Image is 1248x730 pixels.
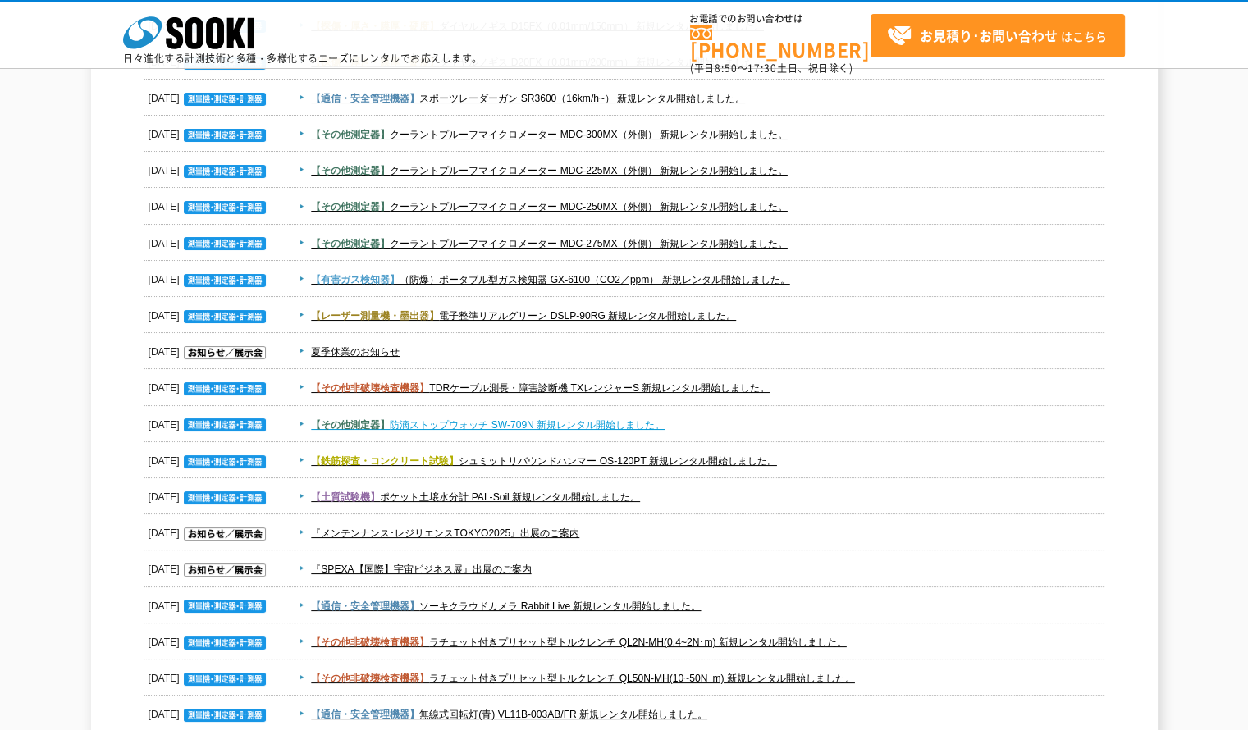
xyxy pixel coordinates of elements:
[311,382,770,394] a: 【その他非破壊検査機器】TDRケーブル測長・障害診断機 TXレンジャーS 新規レンタル開始しました。
[149,624,270,652] dt: [DATE]
[311,165,390,176] span: 【その他測定器】
[184,527,266,541] img: お知らせ
[311,600,701,612] a: 【通信・安全管理機器】ソーキクラウドカメラ Rabbit Live 新規レンタル開始しました。
[184,563,266,577] img: お知らせ
[311,129,390,140] span: 【その他測定器】
[871,14,1125,57] a: お見積り･お問い合わせはこちら
[184,310,266,323] img: 測量機・測定器・計測器
[184,93,266,106] img: 測量機・測定器・計測器
[311,93,419,104] span: 【通信・安全管理機器】
[184,491,266,504] img: 測量機・測定器・計測器
[311,600,419,612] span: 【通信・安全管理機器】
[311,455,459,467] span: 【鉄筋探査・コンクリート試験】
[311,419,665,431] a: 【その他測定器】防滴ストップウォッチ SW-709N 新規レンタル開始しました。
[920,25,1058,45] strong: お見積り･お問い合わせ
[184,237,266,250] img: 測量機・測定器・計測器
[149,551,270,579] dt: [DATE]
[311,201,788,212] a: 【その他測定器】クーラントプルーフマイクロメーター MDC-250MX（外側） 新規レンタル開始しました。
[311,419,390,431] span: 【その他測定器】
[311,310,736,322] a: 【レーザー測量機・墨出器】電子整準リアルグリーン DSLP-90RG 新規レンタル開始しました。
[123,53,482,63] p: 日々進化する計測技術と多種・多様化するニーズにレンタルでお応えします。
[184,129,266,142] img: 測量機・測定器・計測器
[149,226,270,253] dt: [DATE]
[311,382,429,394] span: 【その他非破壊検査機器】
[311,709,419,720] span: 【通信・安全管理機器】
[311,491,380,503] span: 【土質試験機】
[149,588,270,616] dt: [DATE]
[311,310,439,322] span: 【レーザー測量機・墨出器】
[149,696,270,724] dt: [DATE]
[149,298,270,326] dt: [DATE]
[311,238,390,249] span: 【その他測定器】
[149,80,270,108] dt: [DATE]
[311,274,400,285] span: 【有害ガス検知器】
[311,201,390,212] span: 【その他測定器】
[184,201,266,214] img: 測量機・測定器・計測器
[149,262,270,290] dt: [DATE]
[311,563,531,575] a: 『SPEXA【国際】宇宙ビジネス展』出展のご案内
[690,61,853,75] span: (平日 ～ 土日、祝日除く)
[311,527,579,539] a: 『メンテンナンス･レジリエンスTOKYO2025』出展のご案内
[149,189,270,217] dt: [DATE]
[311,455,777,467] a: 【鉄筋探査・コンクリート試験】シュミットリバウンドハンマー OS-120PT 新規レンタル開始しました。
[184,673,266,686] img: 測量機・測定器・計測器
[715,61,738,75] span: 8:50
[149,334,270,362] dt: [DATE]
[311,673,855,684] a: 【その他非破壊検査機器】ラチェット付きプリセット型トルクレンチ QL50N-MH(10~50N･m) 新規レンタル開始しました。
[184,382,266,395] img: 測量機・測定器・計測器
[311,709,707,720] a: 【通信・安全管理機器】無線式回転灯(青) VL11B-003AB/FR 新規レンタル開始しました。
[184,636,266,650] img: 測量機・測定器・計測器
[149,515,270,543] dt: [DATE]
[747,61,777,75] span: 17:30
[149,407,270,435] dt: [DATE]
[149,153,270,180] dt: [DATE]
[311,274,789,285] a: 【有害ガス検知器】（防爆）ポータブル型ガス検知器 GX-6100（CO2／ppm） 新規レンタル開始しました。
[311,673,429,684] span: 【その他非破壊検査機器】
[149,443,270,471] dt: [DATE]
[311,129,788,140] a: 【その他測定器】クーラントプルーフマイクロメーター MDC-300MX（外側） 新規レンタル開始しました。
[311,636,429,648] span: 【その他非破壊検査機器】
[690,14,871,24] span: お電話でのお問い合わせは
[184,709,266,722] img: 測量機・測定器・計測器
[690,25,871,59] a: [PHONE_NUMBER]
[149,116,270,144] dt: [DATE]
[311,93,745,104] a: 【通信・安全管理機器】スポーツレーダーガン SR3600（16km/h~） 新規レンタル開始しました。
[184,455,266,468] img: 測量機・測定器・計測器
[311,238,788,249] a: 【その他測定器】クーラントプルーフマイクロメーター MDC-275MX（外側） 新規レンタル開始しました。
[184,165,266,178] img: 測量機・測定器・計測器
[311,165,788,176] a: 【その他測定器】クーラントプルーフマイクロメーター MDC-225MX（外側） 新規レンタル開始しました。
[311,636,846,648] a: 【その他非破壊検査機器】ラチェット付きプリセット型トルクレンチ QL2N-MH(0.4~2N･m) 新規レンタル開始しました。
[149,479,270,507] dt: [DATE]
[149,660,270,688] dt: [DATE]
[184,418,266,431] img: 測量機・測定器・計測器
[149,370,270,398] dt: [DATE]
[887,24,1107,48] span: はこちら
[311,346,400,358] a: 夏季休業のお知らせ
[184,274,266,287] img: 測量機・測定器・計測器
[184,346,266,359] img: お知らせ
[184,600,266,613] img: 測量機・測定器・計測器
[311,491,640,503] a: 【土質試験機】ポケット土壌水分計 PAL-Soil 新規レンタル開始しました。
